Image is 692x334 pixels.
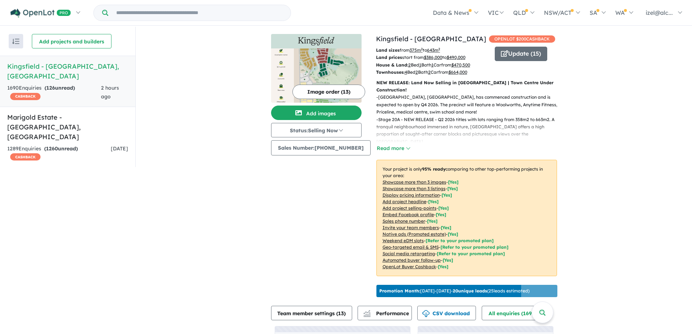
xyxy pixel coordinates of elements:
[32,34,111,48] button: Add projects and builders
[405,69,407,75] u: 4
[376,69,489,76] p: Bed Bath Car from
[489,35,555,43] span: OPENLOT $ 200 CASHBACK
[383,264,436,269] u: OpenLot Buyer Cashback
[383,251,435,256] u: Social media retargeting
[447,55,465,60] u: $ 490,000
[427,218,438,224] span: [ Yes ]
[271,123,362,137] button: Status:Selling Now
[448,231,458,237] span: [Yes]
[383,179,446,185] u: Showcase more than 3 images
[376,47,400,53] b: Land sizes
[376,94,563,116] p: - [GEOGRAPHIC_DATA], [GEOGRAPHIC_DATA], has commenced construction and is expected to open by Q4 ...
[383,186,446,191] u: Showcase more than 3 listings
[363,312,371,317] img: bar-chart.svg
[376,54,489,61] p: start from
[379,288,529,294] p: [DATE] - [DATE] - ( 25 leads estimated)
[453,288,487,294] b: 20 unique leads
[271,140,371,155] button: Sales Number:[PHONE_NUMBER]
[7,112,128,142] h5: Marigold Estate - [GEOGRAPHIC_DATA] , [GEOGRAPHIC_DATA]
[271,306,352,320] button: Team member settings (13)
[448,69,467,75] u: $ 664,000
[383,205,436,211] u: Add project selling-points
[646,9,673,16] span: izel@alc...
[376,160,557,276] p: Your project is only comparing to other top-performing projects in your area: - - - - - - - - - -...
[376,116,563,146] p: - Stage 20A - NEW RELEASE - Q2 2026 titles with lots ranging from 358m2 to 663m2. A tranquil neig...
[274,37,359,46] img: Kingsfield - Sunbury Logo
[438,264,448,269] span: [Yes]
[431,62,434,68] u: 1
[443,257,453,263] span: [Yes]
[10,153,41,160] span: CASHBACK
[428,69,431,75] u: 2
[363,310,370,314] img: line-chart.svg
[376,55,402,60] b: Land prices
[111,145,128,152] span: [DATE]
[383,244,439,250] u: Geo-targeted email & SMS
[441,225,451,230] span: [ Yes ]
[383,199,426,204] u: Add project headline
[46,85,55,91] span: 126
[376,35,486,43] a: Kingsfield - [GEOGRAPHIC_DATA]
[383,192,440,198] u: Display pricing information
[421,47,423,51] sup: 2
[271,48,362,103] img: Kingsfield - Sunbury
[110,5,289,21] input: Try estate name, suburb, builder or developer
[44,145,78,152] strong: ( unread)
[364,310,409,317] span: Performance
[442,55,465,60] span: to
[438,47,440,51] sup: 2
[422,310,430,317] img: download icon
[376,47,489,54] p: from
[7,84,101,101] div: 1690 Enquir ies
[7,145,111,162] div: 1289 Enquir ies
[383,225,439,230] u: Invite your team members
[7,61,128,81] h5: Kingsfield - [GEOGRAPHIC_DATA] , [GEOGRAPHIC_DATA]
[10,9,71,18] img: Openlot PRO Logo White
[426,238,494,243] span: [Refer to your promoted plan]
[338,310,344,317] span: 13
[376,61,489,69] p: Bed Bath Car from
[408,62,411,68] u: 2
[376,144,410,153] button: Read more
[424,55,442,60] u: $ 386,000
[423,47,440,53] span: to
[447,186,458,191] span: [ Yes ]
[358,306,412,320] button: Performance
[482,306,547,320] button: All enquiries (1690)
[376,69,405,75] b: Townhouses:
[101,85,119,100] span: 2 hours ago
[495,47,547,61] button: Update (15)
[383,257,441,263] u: Automated buyer follow-up
[46,145,58,152] span: 1260
[376,79,557,94] p: NEW RELEASE: Land Now Selling in [GEOGRAPHIC_DATA] | Town Centre Under Construction!
[383,212,434,217] u: Embed Facebook profile
[10,93,41,100] span: CASHBACK
[437,251,505,256] span: [Refer to your promoted plan]
[12,39,20,44] img: sort.svg
[379,288,420,294] b: Promotion Month:
[422,166,446,172] b: 95 % ready
[440,244,509,250] span: [Refer to your promoted plan]
[376,62,408,68] b: House & Land:
[383,238,424,243] u: Weekend eDM slots
[451,62,470,68] u: $ 470,500
[383,231,446,237] u: Native ads (Promoted estate)
[436,212,446,217] span: [ Yes ]
[45,85,75,91] strong: ( unread)
[442,192,452,198] span: [ Yes ]
[271,106,362,120] button: Add images
[427,47,440,53] u: 643 m
[438,205,449,211] span: [ Yes ]
[419,62,421,68] u: 1
[410,47,423,53] u: 375 m
[415,69,418,75] u: 2
[448,179,459,185] span: [ Yes ]
[383,218,425,224] u: Sales phone number
[271,34,362,103] a: Kingsfield - Sunbury LogoKingsfield - Sunbury
[417,306,476,320] button: CSV download
[428,199,439,204] span: [ Yes ]
[292,85,365,99] button: Image order (13)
